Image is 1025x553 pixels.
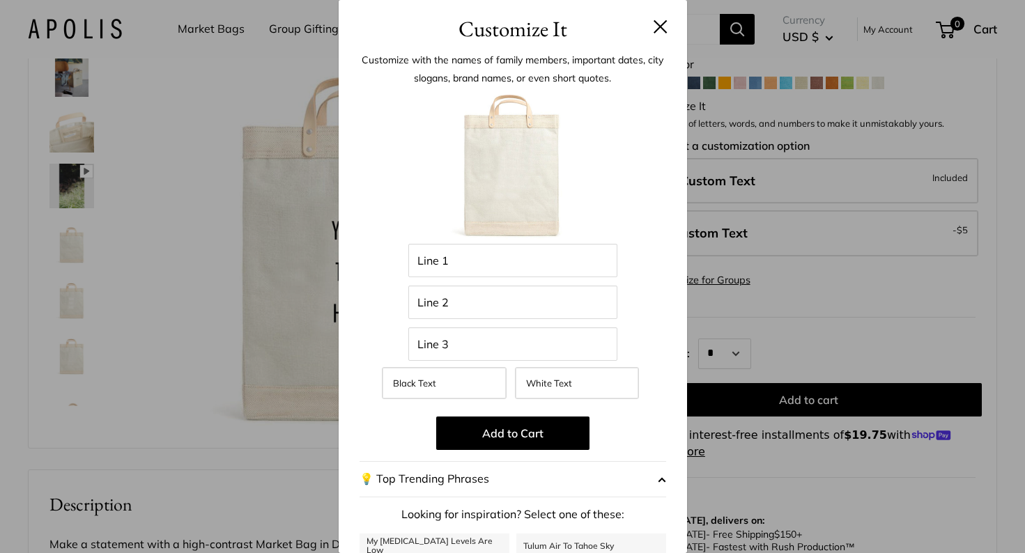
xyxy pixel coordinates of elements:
[382,367,506,399] label: Black Text
[360,461,666,497] button: 💡 Top Trending Phrases
[436,91,589,244] img: 1_003-Customizer.jpg
[436,416,589,450] button: Add to Cart
[360,51,666,87] p: Customize with the names of family members, important dates, city slogans, brand names, or even s...
[393,377,436,389] span: Black Text
[360,504,666,525] p: Looking for inspiration? Select one of these:
[526,377,572,389] span: White Text
[515,367,639,399] label: White Text
[360,13,666,45] h3: Customize It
